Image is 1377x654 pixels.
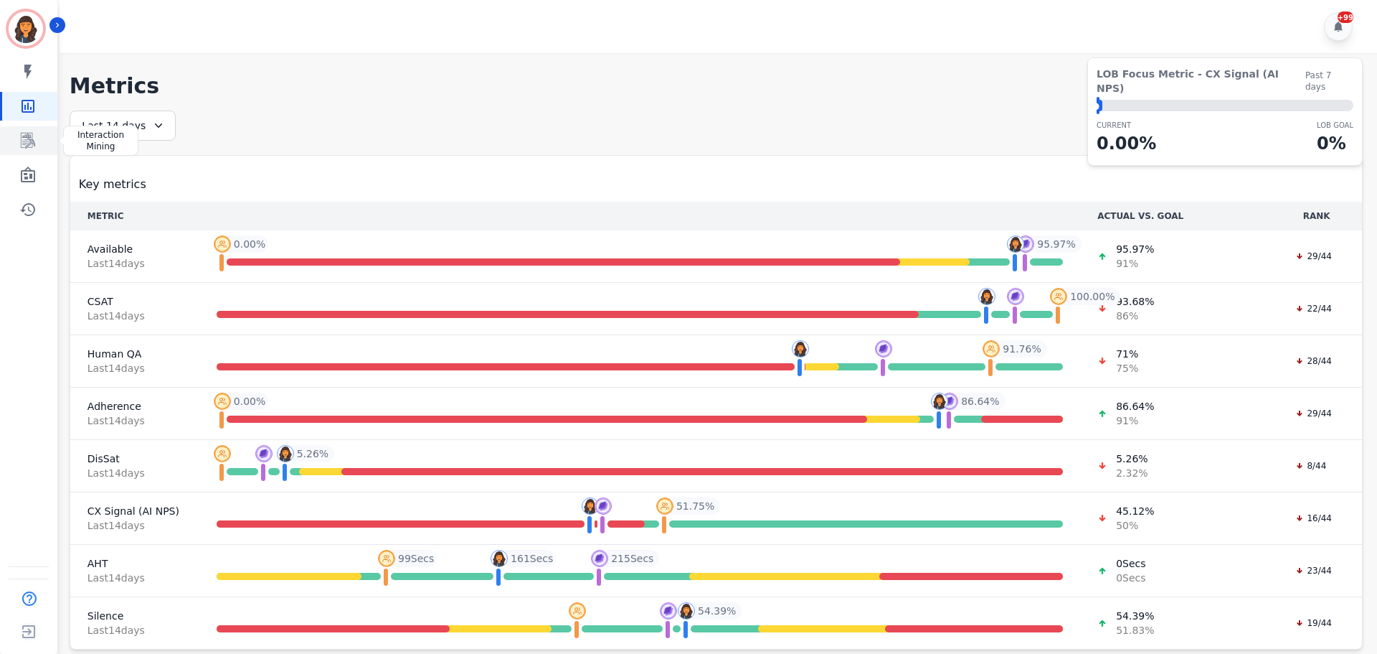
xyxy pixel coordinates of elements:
[9,11,43,46] img: Bordered avatar
[1305,70,1353,93] span: Past 7 days
[1116,294,1154,309] span: 93.68 %
[591,550,608,567] img: profile-pic
[214,393,231,410] img: profile-pic
[87,518,182,533] span: Last 14 day s
[87,242,182,256] span: Available
[1288,302,1339,316] div: 22/44
[1288,616,1339,630] div: 19/44
[70,73,1363,99] h1: Metrics
[87,571,182,585] span: Last 14 day s
[70,202,199,230] th: METRIC
[1116,361,1138,375] span: 75 %
[1050,288,1067,305] img: profile-pic
[87,556,182,571] span: AHT
[87,294,182,309] span: CSAT
[1317,120,1353,131] p: LOB Goal
[398,551,434,566] span: 99 Secs
[1116,414,1154,428] span: 91 %
[582,497,599,515] img: profile-pic
[1116,452,1147,466] span: 5.26 %
[1288,511,1339,525] div: 16/44
[698,604,736,618] span: 54.39 %
[1116,256,1154,271] span: 91 %
[87,347,182,361] span: Human QA
[1116,504,1154,518] span: 45.12 %
[1116,242,1154,256] span: 95.97 %
[1116,623,1154,637] span: 51.83 %
[1097,120,1156,131] p: CURRENT
[1288,249,1339,263] div: 29/44
[234,394,265,408] span: 0.00 %
[1116,309,1154,323] span: 86 %
[1288,459,1333,473] div: 8/44
[70,111,176,141] div: Last 14 days
[234,237,265,251] span: 0.00 %
[1116,571,1145,585] span: 0 Secs
[87,309,182,323] span: Last 14 day s
[87,623,182,637] span: Last 14 day s
[656,497,673,515] img: profile-pic
[87,399,182,414] span: Adherence
[678,602,695,620] img: profile-pic
[569,602,586,620] img: profile-pic
[1116,609,1154,623] span: 54.39 %
[1288,564,1339,578] div: 23/44
[961,394,999,408] span: 86.64 %
[1070,289,1115,304] span: 100.00 %
[277,445,294,462] img: profile-pic
[931,393,948,410] img: profile-pic
[1116,518,1154,533] span: 50 %
[611,551,653,566] span: 215 Secs
[941,393,958,410] img: profile-pic
[297,447,328,461] span: 5.26 %
[1097,131,1156,157] p: 0.00 %
[491,550,508,567] img: profile-pic
[1097,67,1305,95] span: LOB Focus Metric - CX Signal (AI NPS)
[1097,100,1102,111] div: ⬤
[660,602,677,620] img: profile-pic
[1007,288,1024,305] img: profile-pic
[1116,466,1147,480] span: 2.32 %
[1007,235,1024,253] img: profile-pic
[676,499,714,513] span: 51.75 %
[255,445,273,462] img: profile-pic
[87,256,182,271] span: Last 14 day s
[214,445,231,462] img: profile-pic
[1017,235,1034,253] img: profile-pic
[1338,11,1353,23] div: +99
[87,452,182,466] span: DisSat
[79,176,146,193] span: Key metrics
[1317,131,1353,157] p: 0 %
[378,550,395,567] img: profile-pic
[1003,342,1041,356] span: 91.76 %
[978,288,995,305] img: profile-pic
[214,235,231,253] img: profile-pic
[1116,347,1138,361] span: 71 %
[87,609,182,623] span: Silence
[983,340,1000,358] img: profile-pic
[1271,202,1362,230] th: RANK
[1116,399,1154,414] span: 86.64 %
[87,466,182,480] span: Last 14 day s
[1037,237,1075,251] span: 95.97 %
[1288,354,1339,368] div: 28/44
[1080,202,1271,230] th: ACTUAL VS. GOAL
[1288,406,1339,421] div: 29/44
[792,340,809,358] img: profile-pic
[875,340,892,358] img: profile-pic
[1116,556,1145,571] span: 0 Secs
[87,414,182,428] span: Last 14 day s
[595,497,612,515] img: profile-pic
[87,361,182,375] span: Last 14 day s
[87,504,182,518] span: CX Signal (AI NPS)
[511,551,553,566] span: 161 Secs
